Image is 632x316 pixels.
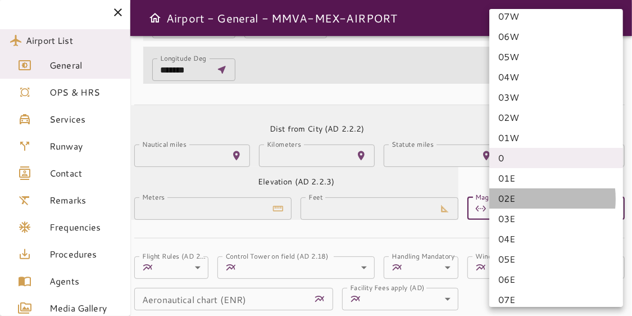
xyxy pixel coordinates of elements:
li: 06E [489,269,623,290]
li: 04W [489,67,623,87]
li: 05W [489,47,623,67]
li: 03E [489,209,623,229]
li: 05E [489,249,623,269]
li: 07W [489,6,623,26]
li: 03W [489,87,623,107]
li: 0 [489,148,623,168]
li: 06W [489,26,623,47]
li: 01E [489,168,623,188]
li: 01W [489,128,623,148]
li: 04E [489,229,623,249]
li: 07E [489,290,623,310]
li: 02E [489,188,623,209]
li: 02W [489,107,623,128]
